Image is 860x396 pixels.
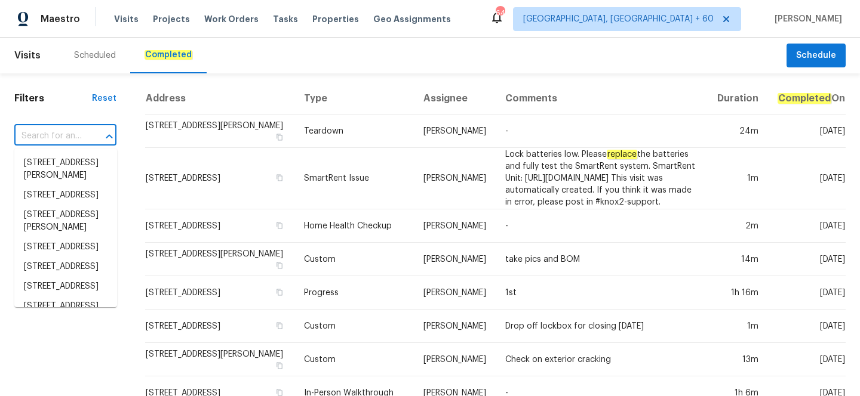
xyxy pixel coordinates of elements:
button: Copy Address [274,360,285,371]
span: Visits [14,42,41,69]
td: 1m [706,148,768,209]
em: Completed [145,50,192,60]
td: Drop off lockbox for closing [DATE] [496,310,706,343]
td: Custom [294,243,414,276]
span: Properties [312,13,359,25]
td: 1h 16m [706,276,768,310]
td: [STREET_ADDRESS][PERSON_NAME] [145,343,294,376]
td: [DATE] [768,310,846,343]
td: [PERSON_NAME] [414,343,496,376]
button: Copy Address [274,172,285,183]
th: Address [145,83,294,115]
span: Schedule [796,48,836,63]
td: Custom [294,343,414,376]
td: 1st [496,276,706,310]
div: Scheduled [74,49,116,61]
span: Geo Assignments [373,13,451,25]
span: [PERSON_NAME] [770,13,842,25]
td: [PERSON_NAME] [414,148,496,209]
th: On [768,83,846,115]
td: [DATE] [768,343,846,376]
td: Custom [294,310,414,343]
button: Copy Address [274,320,285,331]
button: Copy Address [274,260,285,271]
td: [STREET_ADDRESS] [145,148,294,209]
td: - [496,209,706,243]
td: 13m [706,343,768,376]
span: Maestro [41,13,80,25]
li: [STREET_ADDRESS] [14,257,117,277]
th: Duration [706,83,768,115]
em: Completed [778,93,831,104]
td: [PERSON_NAME] [414,209,496,243]
th: Comments [496,83,706,115]
button: Copy Address [274,132,285,143]
td: [STREET_ADDRESS][PERSON_NAME] [145,243,294,276]
span: [GEOGRAPHIC_DATA], [GEOGRAPHIC_DATA] + 60 [523,13,714,25]
span: Tasks [273,15,298,23]
td: - [496,115,706,148]
td: [PERSON_NAME] [414,276,496,310]
button: Close [101,128,118,145]
th: Assignee [414,83,496,115]
td: [PERSON_NAME] [414,243,496,276]
td: Lock batteries low. Please the batteries and fully test the SmartRent system. SmartRent Unit: [UR... [496,148,706,209]
td: 14m [706,243,768,276]
td: [PERSON_NAME] [414,310,496,343]
button: Schedule [787,44,846,68]
span: Work Orders [204,13,259,25]
li: [STREET_ADDRESS] [14,277,117,296]
li: [STREET_ADDRESS][PERSON_NAME] [14,205,117,237]
td: 2m [706,209,768,243]
td: [STREET_ADDRESS] [145,209,294,243]
td: Home Health Checkup [294,209,414,243]
button: Copy Address [274,220,285,231]
td: [DATE] [768,115,846,148]
td: [DATE] [768,209,846,243]
h1: Filters [14,92,92,104]
span: Projects [153,13,190,25]
div: 649 [496,7,504,19]
td: [DATE] [768,243,846,276]
td: [STREET_ADDRESS] [145,310,294,343]
span: Visits [114,13,139,25]
td: Check on exterior cracking [496,343,706,376]
td: [DATE] [768,148,846,209]
input: Search for an address... [14,127,83,146]
td: Progress [294,276,414,310]
th: Type [294,83,414,115]
td: take pics and BOM [496,243,706,276]
td: [STREET_ADDRESS][PERSON_NAME] [145,115,294,148]
li: [STREET_ADDRESS][PERSON_NAME] [14,296,117,329]
td: [DATE] [768,276,846,310]
li: [STREET_ADDRESS] [14,237,117,257]
li: [STREET_ADDRESS] [14,185,117,205]
td: 1m [706,310,768,343]
td: SmartRent Issue [294,148,414,209]
td: 24m [706,115,768,148]
div: Reset [92,92,116,104]
li: [STREET_ADDRESS][PERSON_NAME] [14,153,117,185]
em: replace [607,150,637,159]
td: [STREET_ADDRESS] [145,276,294,310]
td: Teardown [294,115,414,148]
td: [PERSON_NAME] [414,115,496,148]
button: Copy Address [274,287,285,298]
